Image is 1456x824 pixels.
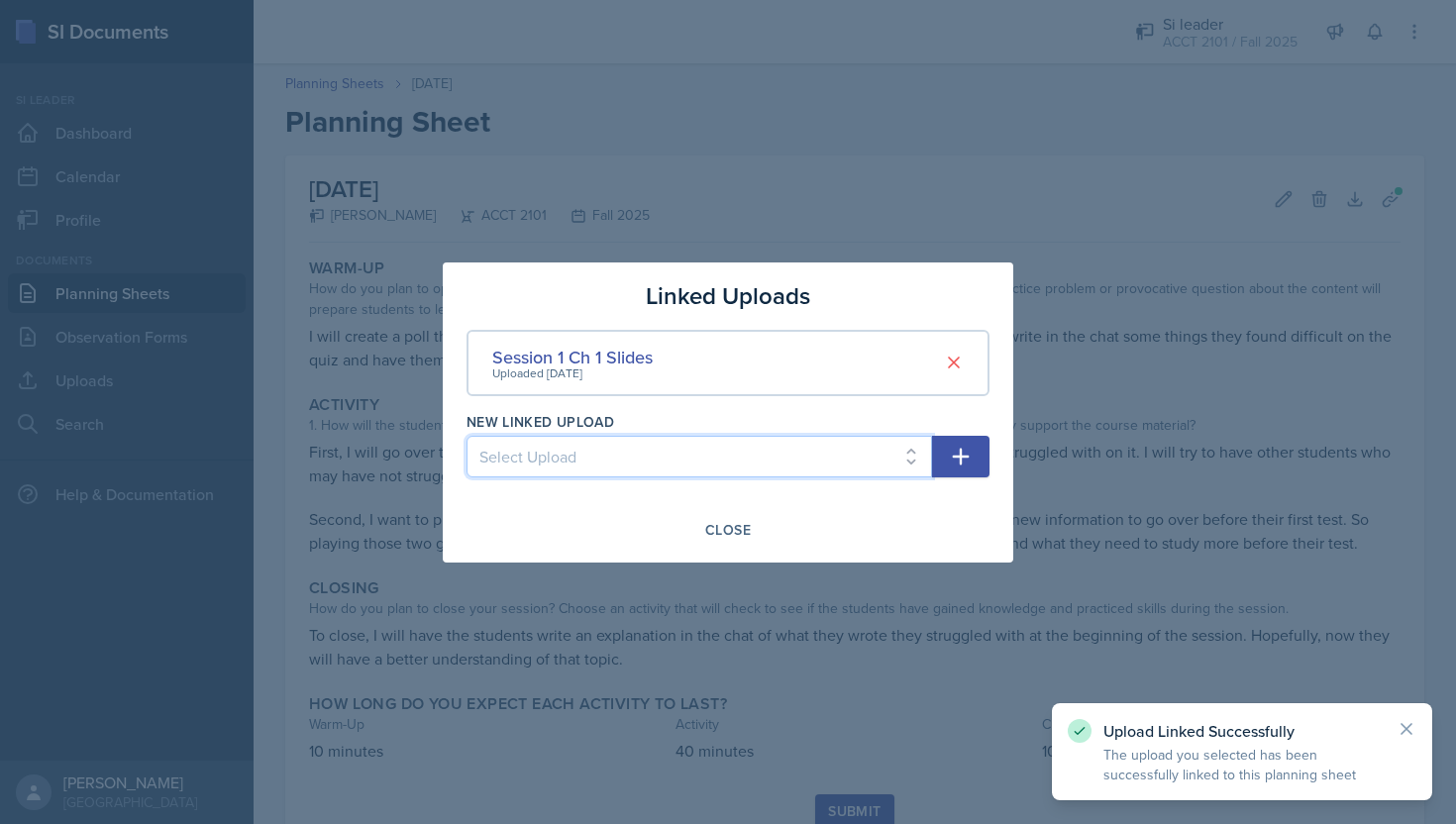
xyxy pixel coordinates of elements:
[467,412,614,432] label: New Linked Upload
[646,278,810,314] h3: Linked Uploads
[492,364,653,382] div: Uploaded [DATE]
[1103,721,1381,741] p: Upload Linked Successfully
[692,513,764,547] button: Close
[492,344,653,370] div: Session 1 Ch 1 Slides
[705,522,751,538] div: Close
[1103,745,1381,784] p: The upload you selected has been successfully linked to this planning sheet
